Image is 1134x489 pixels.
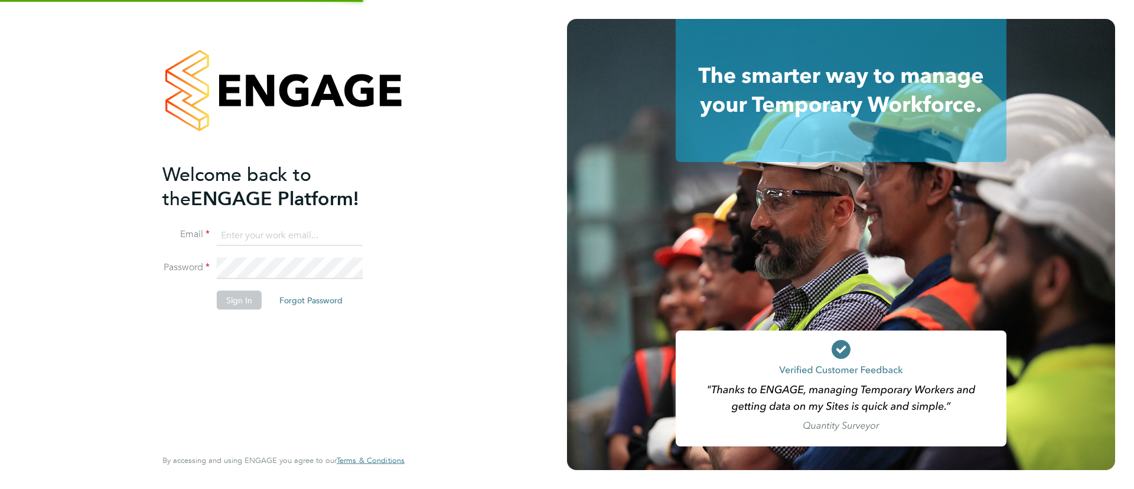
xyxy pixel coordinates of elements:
h2: ENGAGE Platform! [162,162,393,211]
input: Enter your work email... [217,225,363,246]
label: Password [162,261,210,274]
a: Terms & Conditions [337,456,405,465]
label: Email [162,228,210,241]
span: By accessing and using ENGAGE you agree to our [162,455,405,465]
span: Terms & Conditions [337,455,405,465]
button: Forgot Password [270,291,352,310]
button: Sign In [217,291,262,310]
span: Welcome back to the [162,163,311,210]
